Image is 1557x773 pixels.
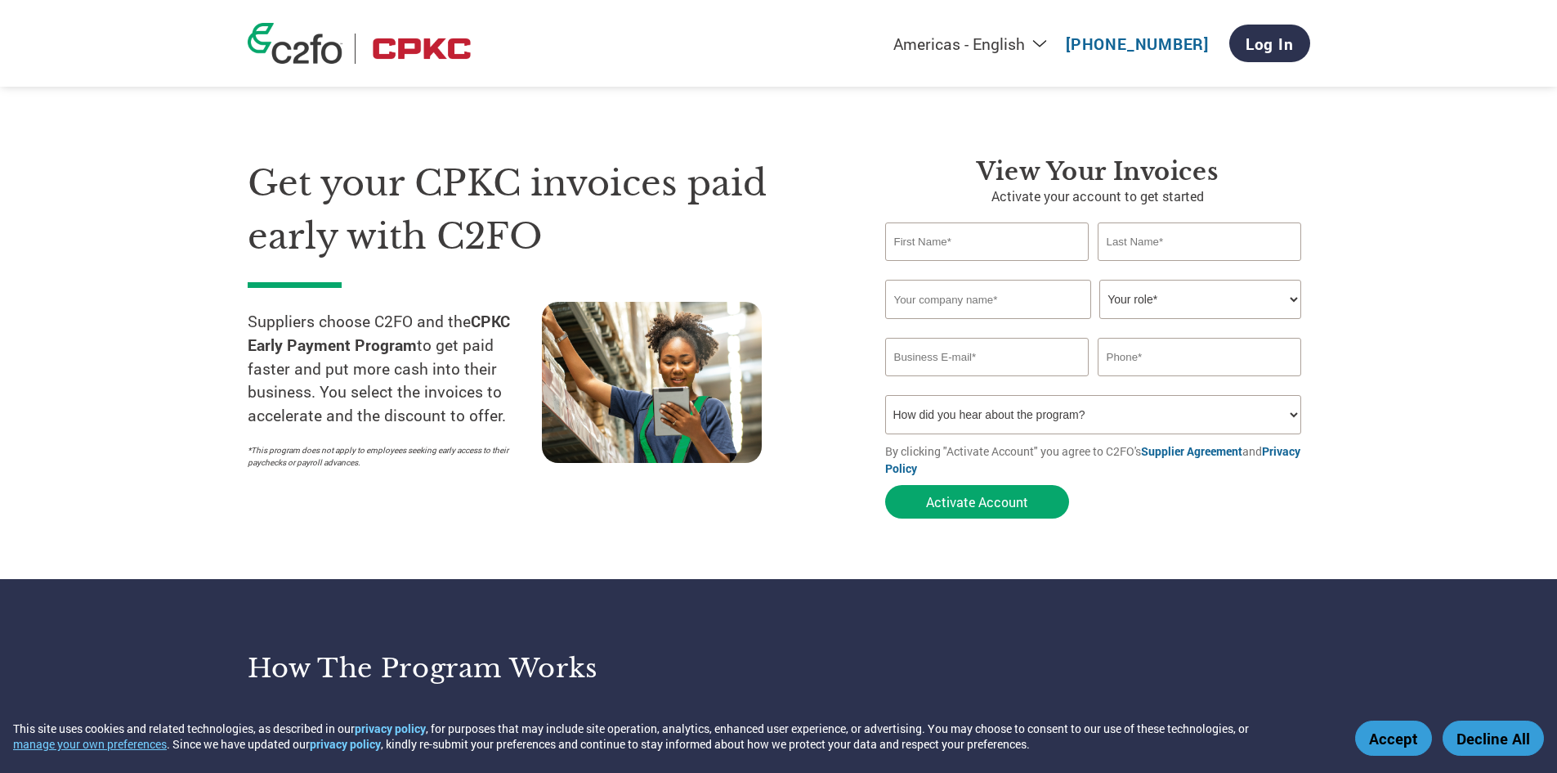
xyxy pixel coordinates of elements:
div: Invalid first name or first name is too long [885,263,1089,273]
a: privacy policy [310,736,381,752]
p: Activate your account to get started [885,187,1310,206]
div: Inavlid Email Address [885,378,1089,389]
img: supply chain worker [542,302,762,463]
h3: How the program works [248,652,758,685]
a: [PHONE_NUMBER] [1066,34,1209,54]
input: Last Name* [1098,222,1302,261]
a: Supplier Agreement [1141,443,1242,459]
h1: Get your CPKC invoices paid early with C2FO [248,157,836,263]
input: Your company name* [885,280,1091,319]
button: Activate Account [885,485,1069,519]
a: Privacy Policy [885,443,1300,476]
strong: CPKC Early Payment Program [248,311,510,355]
img: c2fo logo [248,23,342,64]
div: This site uses cookies and related technologies, as described in our , for purposes that may incl... [13,721,1331,752]
h3: View Your Invoices [885,157,1310,187]
select: Title/Role [1099,280,1301,319]
button: Decline All [1443,721,1544,756]
input: Phone* [1098,338,1302,376]
input: Invalid Email format [885,338,1089,376]
div: Inavlid Phone Number [1098,378,1302,389]
button: Accept [1355,721,1432,756]
a: privacy policy [355,721,426,736]
div: Invalid company name or company name is too long [885,321,1302,331]
a: Log In [1229,25,1310,62]
p: By clicking "Activate Account" you agree to C2FO's and [885,443,1310,477]
input: First Name* [885,222,1089,261]
img: CPKC [368,34,476,64]
p: Suppliers choose C2FO and the to get paid faster and put more cash into their business. You selec... [248,310,542,428]
p: *This program does not apply to employees seeking early access to their paychecks or payroll adva... [248,444,526,469]
button: manage your own preferences [13,736,167,752]
div: Invalid last name or last name is too long [1098,263,1302,273]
